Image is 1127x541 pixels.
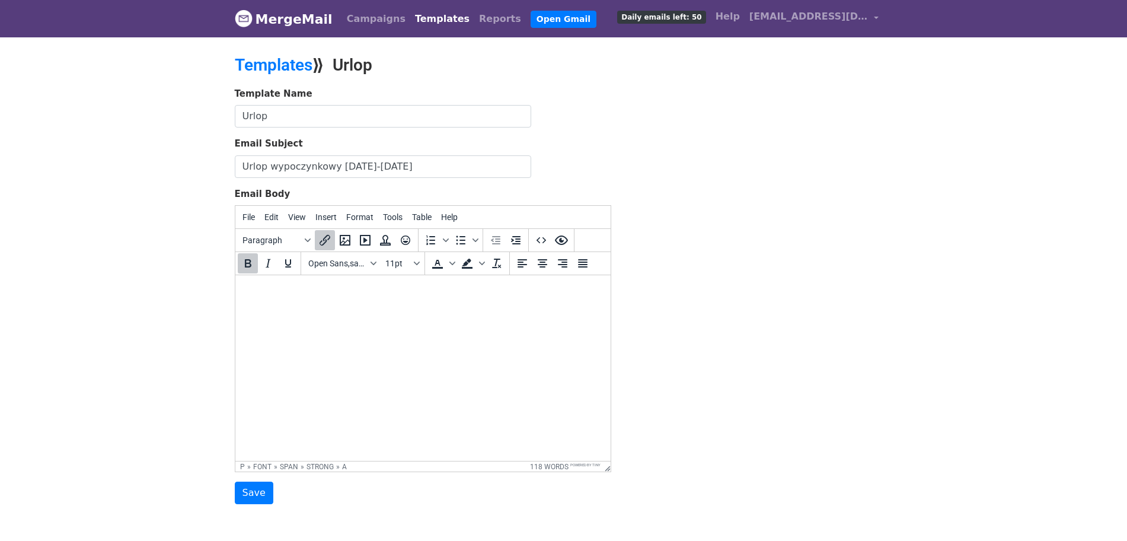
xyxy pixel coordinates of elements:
button: Decrease indent [486,230,506,250]
button: Insert/edit media [355,230,375,250]
span: Daily emails left: 50 [617,11,705,24]
div: » [301,463,304,471]
div: Bullet list [451,230,480,250]
span: Paragraph [242,236,301,245]
a: MergeMail [235,7,333,31]
a: Campaigns [342,7,410,31]
a: [EMAIL_ADDRESS][DOMAIN_NAME] [745,5,883,33]
span: Help [441,212,458,222]
a: Reports [474,7,526,31]
a: Open Gmail [531,11,596,28]
label: Template Name [235,87,312,101]
button: Clear formatting [487,253,507,273]
div: Numbered list [421,230,451,250]
span: Open Sans,sans-serif [308,259,366,268]
a: Help [711,5,745,28]
span: [EMAIL_ADDRESS][DOMAIN_NAME] [749,9,868,24]
span: Tools [383,212,403,222]
span: 11pt [385,259,411,268]
button: Insert template [375,230,395,250]
div: span [280,463,298,471]
a: Powered by Tiny [570,463,601,467]
div: » [274,463,277,471]
button: Increase indent [506,230,526,250]
button: Italic [258,253,278,273]
a: Templates [235,55,312,75]
div: font [253,463,272,471]
iframe: Chat Widget [1068,484,1127,541]
div: » [247,463,251,471]
button: Insert/edit image [335,230,355,250]
span: Table [412,212,432,222]
button: Emoticons [395,230,416,250]
button: Align center [532,253,553,273]
div: » [336,463,340,471]
img: MergeMail logo [235,9,253,27]
button: Justify [573,253,593,273]
span: File [242,212,255,222]
span: Format [346,212,373,222]
button: Align right [553,253,573,273]
label: Email Subject [235,137,303,151]
span: Insert [315,212,337,222]
div: Resize [601,462,611,472]
div: Widżet czatu [1068,484,1127,541]
button: Align left [512,253,532,273]
button: Blocks [238,230,315,250]
button: Fonts [304,253,381,273]
button: Underline [278,253,298,273]
a: Templates [410,7,474,31]
h2: ⟫ Urlop [235,55,668,75]
a: Daily emails left: 50 [612,5,710,28]
button: Bold [238,253,258,273]
button: Font sizes [381,253,422,273]
span: View [288,212,306,222]
div: Background color [457,253,487,273]
button: Insert/edit link [315,230,335,250]
div: strong [307,463,334,471]
label: Email Body [235,187,290,201]
input: Save [235,482,273,504]
div: p [240,463,245,471]
button: Preview [551,230,572,250]
span: Edit [264,212,279,222]
button: 118 words [530,463,569,471]
button: Source code [531,230,551,250]
div: a [342,463,347,471]
div: Text color [427,253,457,273]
